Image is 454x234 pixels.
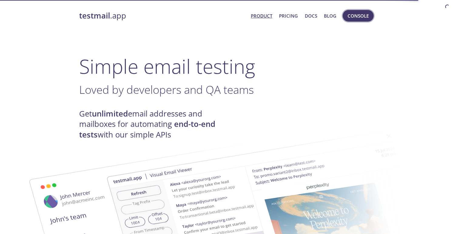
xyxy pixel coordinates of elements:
h1: Simple email testing [79,55,375,78]
a: Blog [324,12,336,20]
span: Loved by developers and QA teams [79,82,254,97]
strong: testmail [79,10,110,21]
strong: unlimited [92,108,128,119]
a: Docs [305,12,317,20]
button: Console [343,10,374,22]
span: Console [348,12,369,20]
a: testmail.app [79,11,246,21]
strong: end-to-end tests [79,119,215,140]
a: Product [251,12,272,20]
a: Pricing [279,12,298,20]
h4: Get email addresses and mailboxes for automating with our simple APIs [79,109,227,140]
